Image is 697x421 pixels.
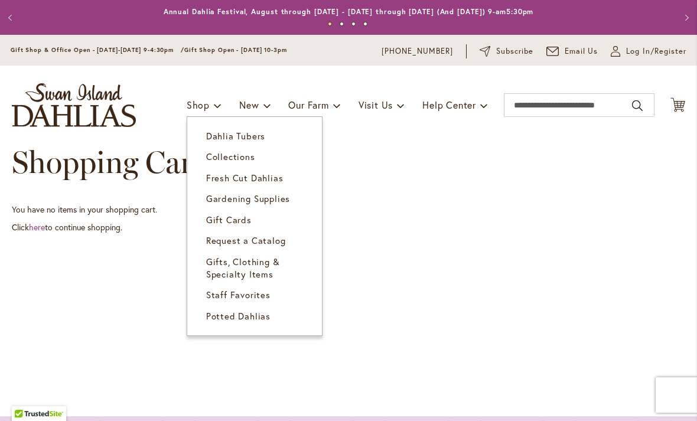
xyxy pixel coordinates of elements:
[206,151,255,162] span: Collections
[12,143,204,181] span: Shopping Cart
[164,7,534,16] a: Annual Dahlia Festival, August through [DATE] - [DATE] through [DATE] (And [DATE]) 9-am5:30pm
[206,192,290,204] span: Gardening Supplies
[9,379,42,412] iframe: Launch Accessibility Center
[480,45,533,57] a: Subscribe
[351,22,356,26] button: 3 of 4
[187,99,210,111] span: Shop
[184,46,287,54] span: Gift Shop Open - [DATE] 10-3pm
[206,256,280,280] span: Gifts, Clothing & Specialty Items
[12,83,136,127] a: store logo
[422,99,476,111] span: Help Center
[239,99,259,111] span: New
[382,45,453,57] a: [PHONE_NUMBER]
[12,221,685,233] p: Click to continue shopping.
[496,45,533,57] span: Subscribe
[340,22,344,26] button: 2 of 4
[29,221,45,233] a: here
[187,210,322,230] a: Gift Cards
[11,46,184,54] span: Gift Shop & Office Open - [DATE]-[DATE] 9-4:30pm /
[611,45,686,57] a: Log In/Register
[206,234,286,246] span: Request a Catalog
[565,45,598,57] span: Email Us
[288,99,328,111] span: Our Farm
[673,6,697,30] button: Next
[546,45,598,57] a: Email Us
[12,204,685,216] p: You have no items in your shopping cart.
[363,22,367,26] button: 4 of 4
[206,130,265,142] span: Dahlia Tubers
[359,99,393,111] span: Visit Us
[206,289,271,301] span: Staff Favorites
[626,45,686,57] span: Log In/Register
[206,310,271,322] span: Potted Dahlias
[206,172,284,184] span: Fresh Cut Dahlias
[328,22,332,26] button: 1 of 4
